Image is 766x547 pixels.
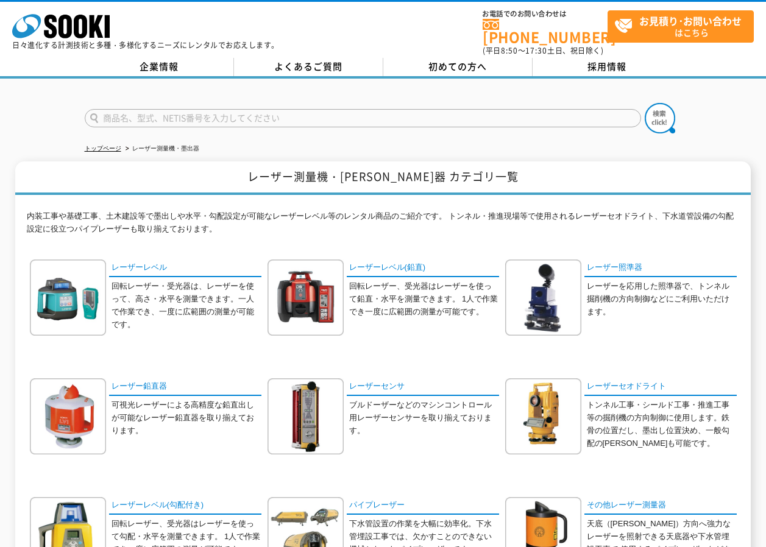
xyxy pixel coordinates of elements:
img: レーザーセンサ [268,378,344,454]
a: お見積り･お問い合わせはこちら [608,10,754,43]
span: お電話でのお問い合わせは [483,10,608,18]
li: レーザー測量機・墨出器 [123,143,199,155]
a: レーザー照準器 [584,259,737,277]
a: 企業情報 [85,58,234,76]
span: (平日 ～ 土日、祝日除く) [483,45,603,56]
a: レーザーレベル(勾配付き) [109,497,261,515]
span: 初めての方へ [428,60,487,73]
img: btn_search.png [645,103,675,133]
h1: レーザー測量機・[PERSON_NAME]器 カテゴリ一覧 [15,161,751,195]
strong: お見積り･お問い合わせ [639,13,742,28]
p: ブルドーザーなどのマシンコントロール用レーザーセンサーを取り揃えております。 [349,399,499,437]
img: レーザー照準器 [505,259,581,336]
a: 初めての方へ [383,58,533,76]
p: レーザーを応用した照準器で、トンネル掘削機の方向制御などにご利用いただけます。 [587,280,737,318]
span: 17:30 [525,45,547,56]
p: 回転レーザー、受光器はレーザーを使って鉛直・水平を測量できます。 1人で作業でき一度に広範囲の測量が可能です。 [349,280,499,318]
a: レーザーセンサ [347,378,499,396]
a: パイプレーザー [347,497,499,515]
a: レーザーレベル(鉛直) [347,259,499,277]
p: 内装工事や基礎工事、土木建設等で墨出しや水平・勾配設定が可能なレーザーレベル等のレンタル商品のご紹介です。 トンネル・推進現場等で使用されるレーザーセオドライト、下水道管設備の勾配設定に役立つパ... [27,210,740,242]
a: レーザーレベル [109,259,261,277]
p: 回転レーザー・受光器は、レーザーを使って、高さ・水平を測量できます。一人で作業でき、一度に広範囲の測量が可能です。 [112,280,261,331]
a: [PHONE_NUMBER] [483,19,608,44]
p: 日々進化する計測技術と多種・多様化するニーズにレンタルでお応えします。 [12,41,279,49]
p: トンネル工事・シールド工事・推進工事等の掘削機の方向制御に使用します。鉄骨の位置だし、墨出し位置決め、一般勾配の[PERSON_NAME]も可能です。 [587,399,737,450]
span: 8:50 [501,45,518,56]
input: 商品名、型式、NETIS番号を入力してください [85,109,641,127]
a: その他レーザー測量器 [584,497,737,515]
a: よくあるご質問 [234,58,383,76]
a: レーザー鉛直器 [109,378,261,396]
a: レーザーセオドライト [584,378,737,396]
p: 可視光レーザーによる高精度な鉛直出しが可能なレーザー鉛直器を取り揃えております。 [112,399,261,437]
img: レーザーレベル(鉛直) [268,259,344,336]
img: レーザーセオドライト [505,378,581,454]
img: レーザーレベル [30,259,106,336]
span: はこちら [614,11,753,41]
a: トップページ [85,145,121,152]
img: レーザー鉛直器 [30,378,106,454]
a: 採用情報 [533,58,682,76]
